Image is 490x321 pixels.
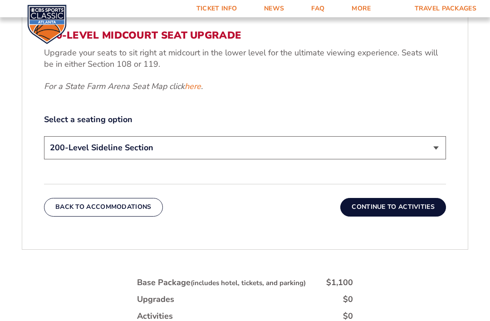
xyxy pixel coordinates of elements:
img: CBS Sports Classic [27,5,67,44]
p: Upgrade your seats to sit right at midcourt in the lower level for the ultimate viewing experienc... [44,47,446,70]
div: Base Package [137,277,306,288]
div: $0 [343,294,353,305]
h3: 100-Level Midcourt Seat Upgrade [44,30,446,41]
button: Continue To Activities [340,198,446,216]
em: For a State Farm Arena Seat Map click . [44,81,203,92]
small: (includes hotel, tickets, and parking) [191,278,306,287]
div: Upgrades [137,294,174,305]
div: $1,100 [326,277,353,288]
button: Back To Accommodations [44,198,163,216]
label: Select a seating option [44,114,446,125]
a: here [185,81,201,92]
